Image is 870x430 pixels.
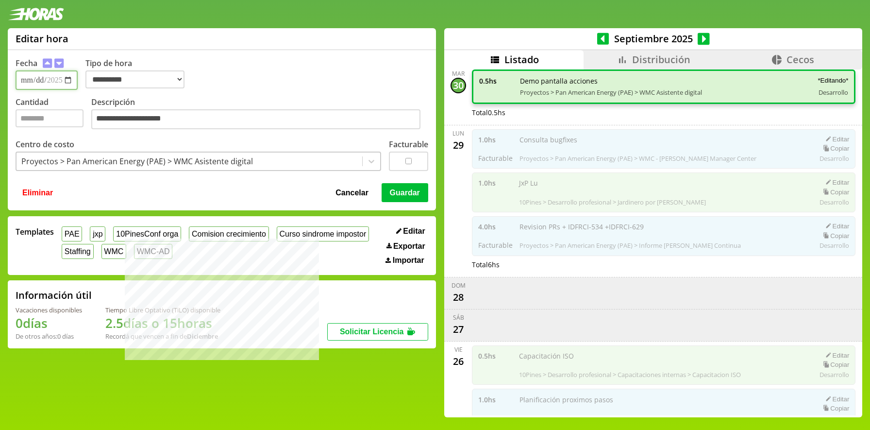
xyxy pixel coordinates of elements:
span: Exportar [393,242,425,251]
input: Cantidad [16,109,84,127]
div: Total 0.5 hs [472,108,855,117]
span: Importar [393,256,424,265]
div: vie [454,345,463,354]
button: Exportar [384,241,428,251]
label: Tipo de hora [85,58,192,90]
label: Cantidad [16,97,91,132]
span: Distribución [632,53,690,66]
div: 26 [451,354,466,369]
div: 30 [451,78,466,93]
button: Comision crecimiento [189,226,269,241]
div: Total 6 hs [472,260,855,269]
button: PAE [62,226,82,241]
button: 10PinesConf orga [113,226,181,241]
label: Descripción [91,97,428,132]
div: 28 [451,290,466,305]
div: 27 [451,322,466,337]
span: Cecos [786,53,814,66]
span: Templates [16,226,54,237]
img: logotipo [8,8,64,20]
div: Recordá que vencen a fin de [105,332,220,341]
textarea: Descripción [91,109,420,130]
div: Tiempo Libre Optativo (TiLO) disponible [105,306,220,314]
label: Fecha [16,58,37,69]
label: Facturable [389,139,428,150]
span: Listado [504,53,539,66]
select: Tipo de hora [85,70,184,88]
button: Cancelar [333,183,371,202]
div: Proyectos > Pan American Energy (PAE) > WMC Asistente digital [21,156,253,167]
span: Editar [403,227,425,236]
button: Curso sindrome impostor [277,226,369,241]
div: Vacaciones disponibles [16,306,82,314]
div: mar [452,69,465,78]
button: Editar [393,226,428,236]
div: De otros años: 0 días [16,332,82,341]
div: dom [452,281,466,290]
button: WMC [101,244,127,259]
div: 29 [451,138,466,153]
h1: 0 días [16,314,82,332]
button: Eliminar [19,183,56,202]
span: Solicitar Licencia [340,327,404,336]
div: sáb [453,313,464,322]
h1: Editar hora [16,32,68,45]
h1: 2.5 días o 15 horas [105,314,220,332]
button: Solicitar Licencia [327,323,428,341]
label: Centro de costo [16,139,74,150]
span: Septiembre 2025 [609,32,698,45]
button: Guardar [382,183,428,202]
b: Diciembre [187,332,218,341]
div: scrollable content [444,69,862,416]
button: jxp [90,226,105,241]
button: WMC-AD [134,244,172,259]
div: lun [452,129,464,138]
button: Staffing [62,244,94,259]
h2: Información útil [16,289,92,302]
